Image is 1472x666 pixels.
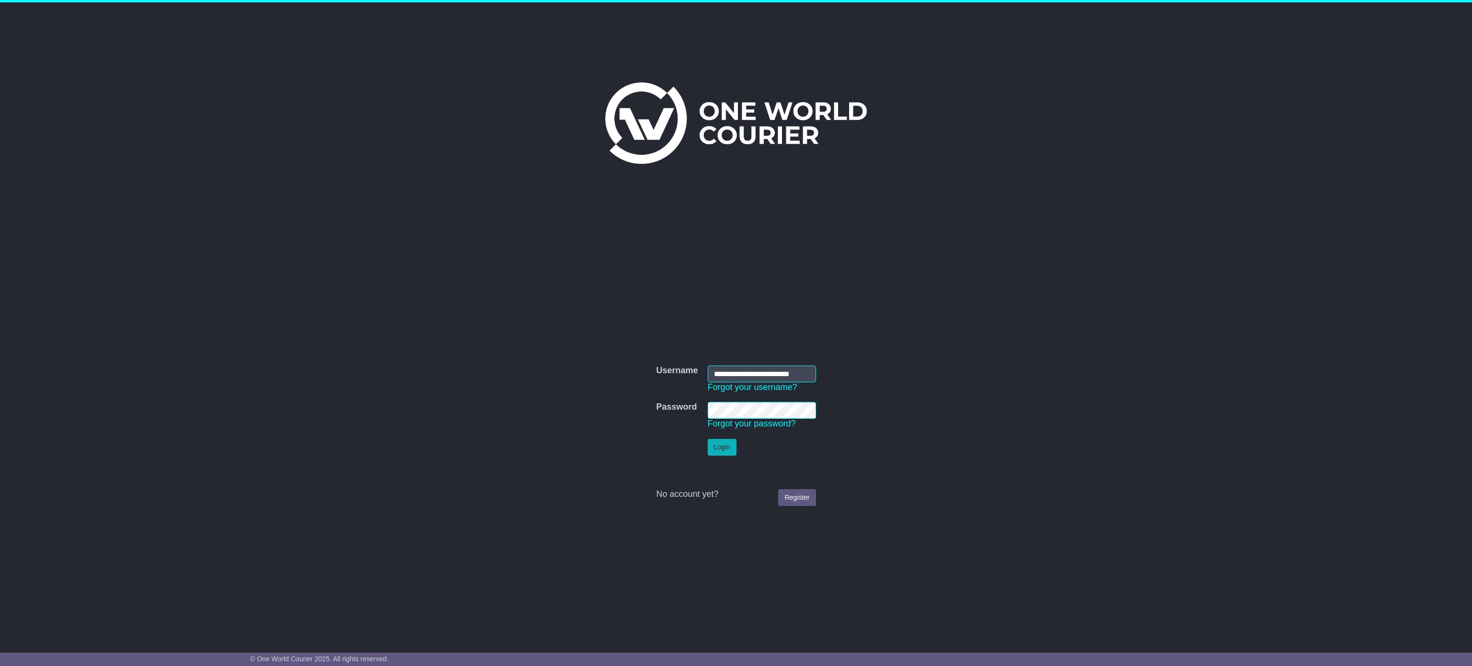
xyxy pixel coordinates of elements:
label: Password [656,402,697,413]
button: Login [708,439,736,456]
img: One World [605,82,867,164]
span: © One World Courier 2025. All rights reserved. [250,655,389,663]
label: Username [656,366,698,376]
div: No account yet? [656,489,816,500]
a: Forgot your username? [708,382,797,392]
a: Register [778,489,816,506]
a: Forgot your password? [708,419,796,428]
